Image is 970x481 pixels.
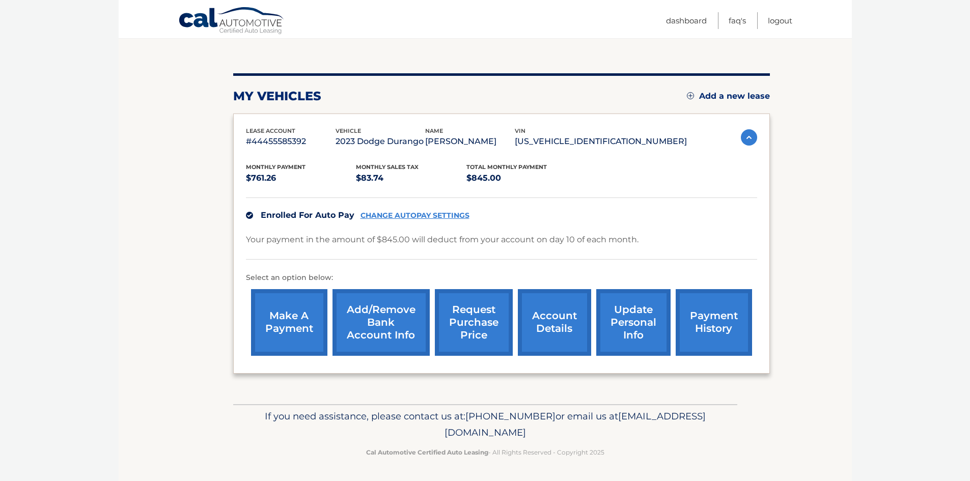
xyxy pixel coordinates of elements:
[336,134,425,149] p: 2023 Dodge Durango
[466,163,547,171] span: Total Monthly Payment
[518,289,591,356] a: account details
[251,289,327,356] a: make a payment
[465,410,556,422] span: [PHONE_NUMBER]
[666,12,707,29] a: Dashboard
[233,89,321,104] h2: my vehicles
[240,447,731,458] p: - All Rights Reserved - Copyright 2025
[425,134,515,149] p: [PERSON_NAME]
[361,211,469,220] a: CHANGE AUTOPAY SETTINGS
[240,408,731,441] p: If you need assistance, please contact us at: or email us at
[246,212,253,219] img: check.svg
[246,233,639,247] p: Your payment in the amount of $845.00 will deduct from your account on day 10 of each month.
[741,129,757,146] img: accordion-active.svg
[466,171,577,185] p: $845.00
[515,134,687,149] p: [US_VEHICLE_IDENTIFICATION_NUMBER]
[425,127,443,134] span: name
[366,448,488,456] strong: Cal Automotive Certified Auto Leasing
[246,134,336,149] p: #44455585392
[336,127,361,134] span: vehicle
[261,210,354,220] span: Enrolled For Auto Pay
[435,289,513,356] a: request purchase price
[356,171,466,185] p: $83.74
[246,171,356,185] p: $761.26
[596,289,671,356] a: update personal info
[246,163,306,171] span: Monthly Payment
[246,272,757,284] p: Select an option below:
[687,91,770,101] a: Add a new lease
[356,163,419,171] span: Monthly sales Tax
[332,289,430,356] a: Add/Remove bank account info
[687,92,694,99] img: add.svg
[768,12,792,29] a: Logout
[515,127,525,134] span: vin
[729,12,746,29] a: FAQ's
[676,289,752,356] a: payment history
[246,127,295,134] span: lease account
[178,7,285,36] a: Cal Automotive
